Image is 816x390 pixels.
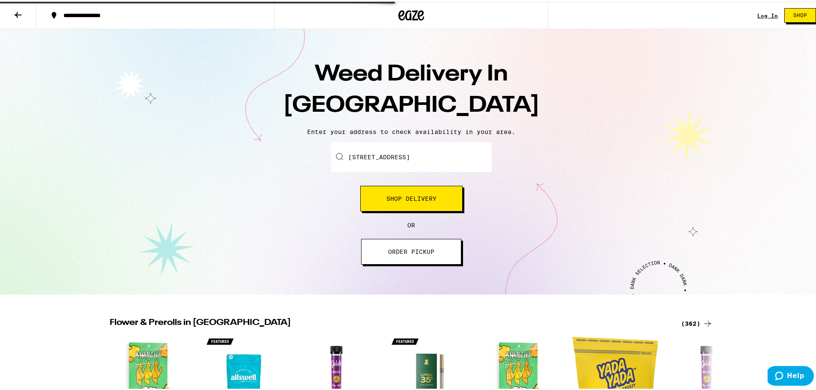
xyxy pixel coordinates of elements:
span: Shop Delivery [386,194,436,200]
iframe: Opens a widget where you can find more information [768,364,814,386]
button: ORDER PICKUP [361,237,461,263]
input: Enter your delivery address [331,140,492,170]
button: Shop Delivery [360,184,463,210]
span: OR [407,220,415,227]
p: Enter your address to check availability in your area. [9,127,814,134]
span: [GEOGRAPHIC_DATA] [283,93,540,115]
a: Log In [757,11,778,17]
a: (362) [681,317,713,327]
span: ORDER PICKUP [388,247,434,253]
span: Shop [793,11,807,16]
h2: Flower & Prerolls in [GEOGRAPHIC_DATA] [110,317,671,327]
button: Shop [784,6,816,21]
h1: Weed Delivery In [261,57,561,120]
